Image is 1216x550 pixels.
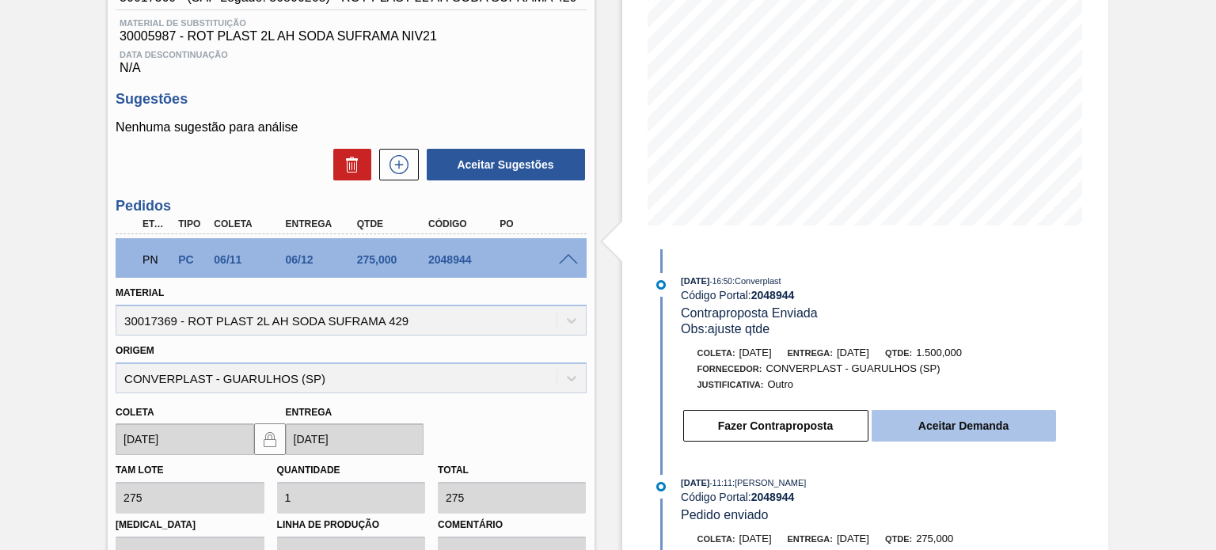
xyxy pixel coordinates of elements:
[681,508,768,522] span: Pedido enviado
[710,277,732,286] span: - 16:50
[210,218,288,229] div: Coleta
[885,534,912,544] span: Qtde:
[120,18,582,28] span: Material de Substituição
[788,534,833,544] span: Entrega:
[767,378,793,390] span: Outro
[697,380,764,389] span: Justificativa:
[353,218,431,229] div: Qtde
[371,149,419,180] div: Nova sugestão
[681,306,818,320] span: Contraproposta Enviada
[656,280,666,290] img: atual
[885,348,912,358] span: Qtde:
[325,149,371,180] div: Excluir Sugestões
[788,348,833,358] span: Entrega:
[116,44,586,75] div: N/A
[116,465,163,476] label: Tam lote
[254,423,286,455] button: locked
[116,120,586,135] p: Nenhuma sugestão para análise
[732,478,807,487] span: : [PERSON_NAME]
[872,410,1056,442] button: Aceitar Demanda
[116,287,164,298] label: Material
[116,514,264,537] label: [MEDICAL_DATA]
[438,465,469,476] label: Total
[286,407,332,418] label: Entrega
[681,289,1057,302] div: Código Portal:
[683,410,868,442] button: Fazer Contraproposta
[697,534,735,544] span: Coleta:
[751,491,795,503] strong: 2048944
[277,514,425,537] label: Linha de Produção
[681,276,709,286] span: [DATE]
[837,533,869,544] span: [DATE]
[681,478,709,487] span: [DATE]
[116,423,253,455] input: dd/mm/yyyy
[419,147,587,182] div: Aceitar Sugestões
[766,362,940,374] span: CONVERPLAST - GUARULHOS (SP)
[438,514,586,537] label: Comentário
[697,348,735,358] span: Coleta:
[139,218,174,229] div: Etapa
[120,29,582,44] span: 30005987 - ROT PLAST 2L AH SODA SUFRAMA NIV21
[210,253,288,266] div: 06/11/2025
[916,347,962,358] span: 1.500,000
[732,276,781,286] span: : Converplast
[286,423,424,455] input: dd/mm/yyyy
[353,253,431,266] div: 275,000
[496,218,574,229] div: PO
[174,253,210,266] div: Pedido de Compra
[424,218,503,229] div: Código
[116,91,586,108] h3: Sugestões
[424,253,503,266] div: 2048944
[174,218,210,229] div: Tipo
[142,253,170,266] p: PN
[751,289,795,302] strong: 2048944
[282,218,360,229] div: Entrega
[282,253,360,266] div: 06/12/2025
[120,50,582,59] span: Data Descontinuação
[739,347,772,358] span: [DATE]
[427,149,585,180] button: Aceitar Sugestões
[116,345,154,356] label: Origem
[837,347,869,358] span: [DATE]
[139,242,174,277] div: Pedido em Negociação
[116,198,586,214] h3: Pedidos
[277,465,340,476] label: Quantidade
[739,533,772,544] span: [DATE]
[656,482,666,491] img: atual
[710,479,732,487] span: - 11:11
[681,322,769,336] span: Obs: ajuste qtde
[681,491,1057,503] div: Código Portal:
[916,533,953,544] span: 275,000
[116,407,154,418] label: Coleta
[697,364,762,374] span: Fornecedor:
[260,430,279,449] img: locked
